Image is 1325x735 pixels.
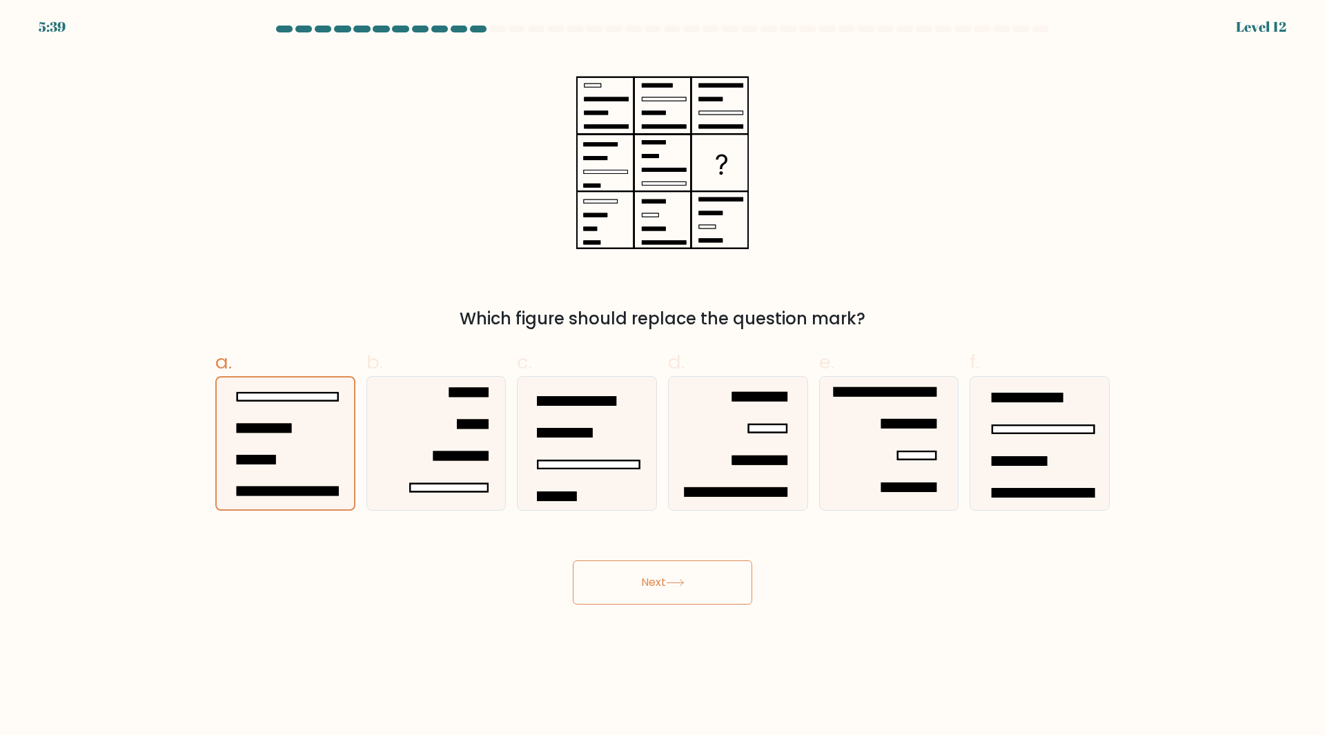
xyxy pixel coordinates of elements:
button: Next [573,560,752,605]
div: Level 12 [1236,17,1286,37]
span: c. [517,349,532,375]
span: d. [668,349,685,375]
div: Which figure should replace the question mark? [224,306,1101,331]
span: a. [215,349,232,375]
span: b. [366,349,383,375]
span: f. [970,349,979,375]
span: e. [819,349,834,375]
div: 5:39 [39,17,66,37]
